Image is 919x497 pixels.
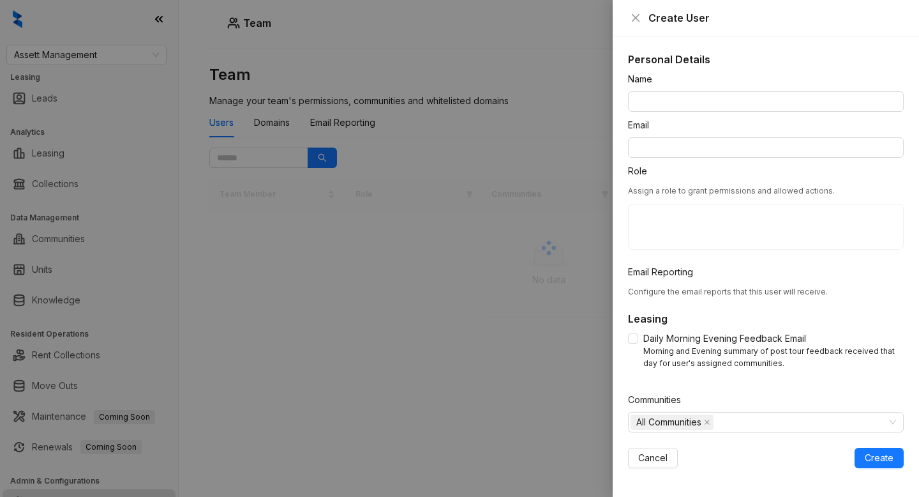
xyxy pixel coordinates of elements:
[638,332,811,346] span: Daily Morning Evening Feedback Email
[628,287,828,296] span: Configure the email reports that this user will receive.
[628,448,678,468] button: Cancel
[631,415,714,430] span: All Communities
[865,451,893,465] span: Create
[628,393,689,407] label: Communities
[638,451,668,465] span: Cancel
[628,265,701,279] label: Email Reporting
[628,72,661,86] label: Name
[628,91,904,112] input: Name
[628,164,655,178] label: Role
[648,10,904,26] div: Create User
[855,448,904,468] button: Create
[628,10,643,26] button: Close
[628,186,835,195] span: Assign a role to grant permissions and allowed actions.
[628,118,657,132] label: Email
[628,137,904,158] input: Email
[643,346,904,370] div: Morning and Evening summary of post tour feedback received that day for user's assigned communities.
[628,311,904,326] h5: Leasing
[636,415,701,429] span: All Communities
[631,13,641,23] span: close
[628,52,904,67] h5: Personal Details
[704,419,710,425] span: close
